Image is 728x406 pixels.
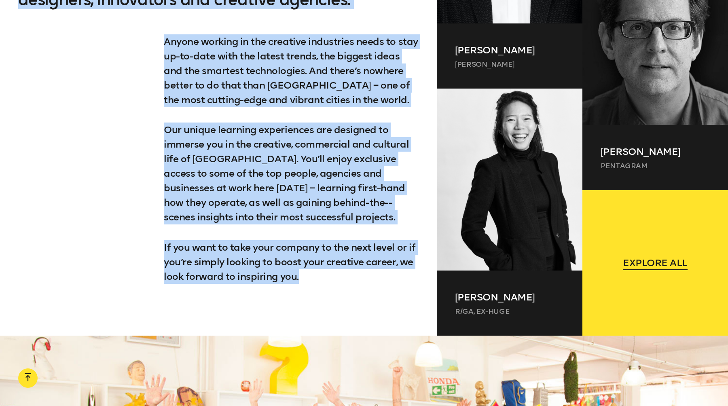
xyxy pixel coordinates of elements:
[623,256,688,270] span: Explore all
[455,43,564,57] p: [PERSON_NAME]
[601,144,710,159] p: [PERSON_NAME]
[164,240,419,284] p: If you want to take your company to the next level or if you’re simply looking to boost your crea...
[455,290,564,304] p: [PERSON_NAME]
[164,34,419,107] p: Anyone working in the creative industries needs to stay up-­to-­date with the latest trends, the ...
[455,307,564,316] p: R/GA, ex-Huge
[455,59,564,69] p: [PERSON_NAME]
[164,123,419,224] p: Our unique learning experiences are designed to immerse you in the creative, commercial and cultu...
[601,161,710,171] p: Pentagram
[582,190,728,336] a: Explore all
